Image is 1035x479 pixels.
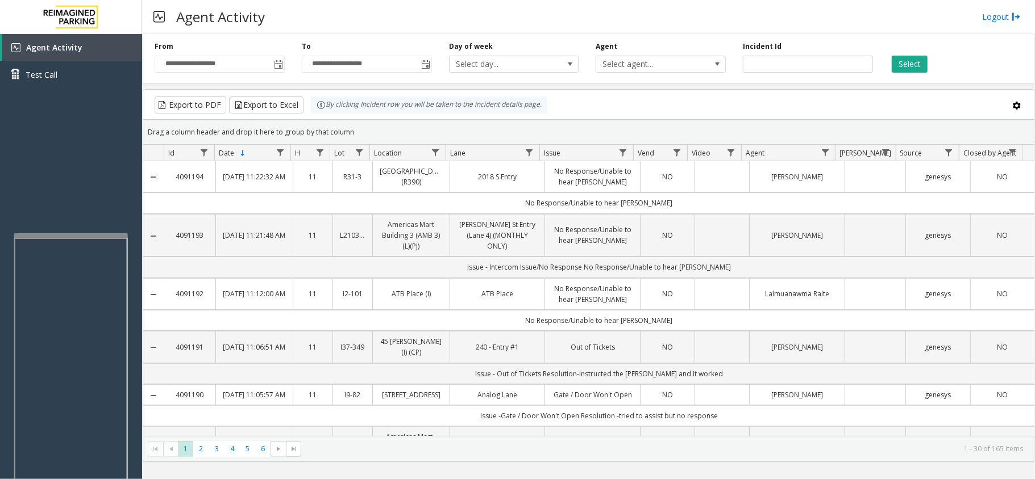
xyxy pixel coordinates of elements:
span: NO [662,230,673,240]
a: [PERSON_NAME] St Entry (Lane 4) (MONTHLY ONLY) [457,219,538,252]
a: NO [978,230,1028,241]
a: [PERSON_NAME] [756,389,838,400]
a: genesys [913,288,963,299]
span: [PERSON_NAME] [840,148,892,158]
h3: Agent Activity [171,3,271,31]
span: NO [997,172,1008,182]
span: Sortable [238,149,247,158]
a: Closed by Agent Filter Menu [1005,145,1020,160]
a: Analog Lane [457,389,538,400]
a: NO [647,230,688,241]
span: Lane [450,148,465,158]
span: Closed by Agent [963,148,1016,158]
span: Agent [746,148,764,158]
img: 'icon' [11,43,20,52]
a: [PERSON_NAME] [756,342,838,352]
a: I37-349 [340,342,365,352]
a: I9-82 [340,389,365,400]
span: NO [997,390,1008,400]
a: Agent Activity [2,34,142,61]
span: Page 2 [193,441,209,456]
span: Page 5 [240,441,255,456]
a: Collapse Details [143,343,164,352]
div: Drag a column header and drop it here to group by that column [143,122,1034,142]
a: R31-3 [340,171,365,182]
img: pageIcon [153,3,165,31]
a: [DATE] 11:12:00 AM [223,288,286,299]
a: 2018 S Entry [457,171,538,182]
a: 4091190 [171,389,209,400]
div: Data table [143,145,1034,436]
a: H Filter Menu [312,145,327,160]
span: NO [997,342,1008,352]
div: By clicking Incident row you will be taken to the incident details page. [311,96,547,114]
span: Source [900,148,922,158]
a: 4091192 [171,288,209,299]
a: NO [978,288,1028,299]
button: Export to PDF [155,96,226,114]
a: No Response/Unable to hear [PERSON_NAME] [552,166,633,187]
a: Gate / Door Won't Open [552,389,633,400]
span: Page 1 [178,441,193,456]
span: Go to the next page [274,444,283,453]
a: Americas Mart - Building 2 (AMB2) (L)(PJ) [380,431,443,464]
button: Select [892,56,928,73]
a: [DATE] 11:05:57 AM [223,389,286,400]
a: ATB Place [457,288,538,299]
a: 4091191 [171,342,209,352]
kendo-pager-info: 1 - 30 of 165 items [308,444,1023,453]
td: Issue - Out of Tickets Resolution-instructed the [PERSON_NAME] and it worked [164,363,1034,384]
a: Collapse Details [143,391,164,400]
a: [DATE] 11:21:48 AM [223,230,286,241]
label: From [155,41,173,52]
a: 11 [300,171,326,182]
a: 240 - Entry #1 [457,342,538,352]
span: Agent Activity [26,42,82,53]
span: Video [692,148,710,158]
a: NO [978,171,1028,182]
a: Parker Filter Menu [878,145,893,160]
a: Lane Filter Menu [522,145,537,160]
label: Incident Id [743,41,782,52]
span: Go to the next page [271,441,286,457]
a: [GEOGRAPHIC_DATA] (R390) [380,166,443,187]
a: 4091193 [171,230,209,241]
a: ATB Place (I) [380,288,443,299]
a: Collapse Details [143,232,164,241]
span: Test Call [26,69,57,81]
a: Collapse Details [143,173,164,182]
a: Lot Filter Menu [351,145,367,160]
span: NO [662,172,673,182]
a: Issue Filter Menu [616,145,631,160]
span: Go to the last page [286,441,301,457]
span: Lot [335,148,345,158]
a: Vend Filter Menu [670,145,685,160]
span: Page 6 [255,441,271,456]
button: Export to Excel [229,96,304,114]
a: 11 [300,288,326,299]
span: Toggle popup [419,56,431,72]
a: [DATE] 11:06:51 AM [223,342,286,352]
img: logout [1012,11,1021,23]
span: Page 4 [225,441,240,456]
a: genesys [913,230,963,241]
a: Collapse Details [143,290,164,299]
td: Issue - Intercom Issue/No Response No Response/Unable to hear [PERSON_NAME] [164,257,1034,278]
label: Agent [596,41,617,52]
span: Id [168,148,174,158]
a: [PERSON_NAME] [756,171,838,182]
a: genesys [913,389,963,400]
a: Video Filter Menu [724,145,739,160]
span: Select agent... [596,56,699,72]
img: infoIcon.svg [317,100,326,110]
span: Select day... [450,56,552,72]
label: Day of week [449,41,493,52]
a: 4091194 [171,171,209,182]
a: Location Filter Menu [428,145,443,160]
span: Go to the last page [289,444,298,453]
a: [STREET_ADDRESS] [380,389,443,400]
span: NO [997,230,1008,240]
td: No Response/Unable to hear [PERSON_NAME] [164,192,1034,213]
span: Toggle popup [272,56,284,72]
a: Lalmuanawma Ralte [756,288,838,299]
